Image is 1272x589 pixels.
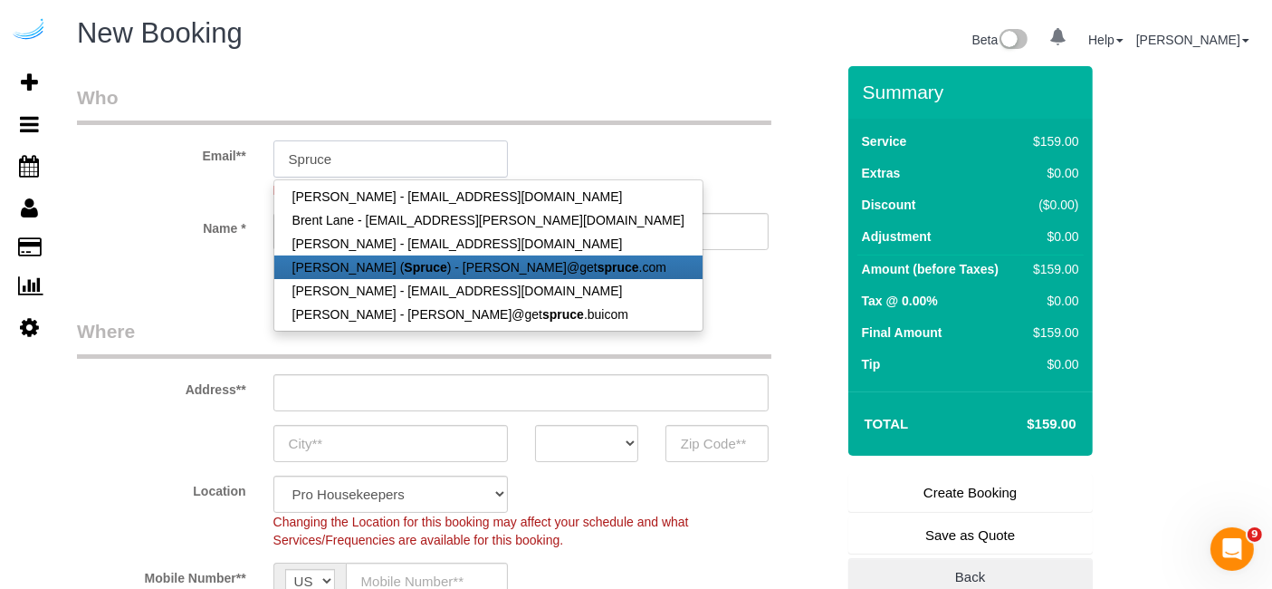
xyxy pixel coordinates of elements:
div: $0.00 [1026,227,1078,246]
div: Enter a valid email address [273,178,508,199]
label: Tip [862,355,881,373]
label: Tax @ 0.00% [862,292,938,310]
label: Mobile Number** [63,563,260,587]
legend: Where [77,318,771,359]
legend: Who [77,84,771,125]
img: New interface [998,29,1028,53]
div: $159.00 [1026,323,1078,342]
strong: Total [865,416,909,431]
h3: Summary [863,82,1084,102]
a: Help [1088,33,1124,47]
strong: Spruce [404,260,446,275]
strong: spruce [542,307,584,322]
label: Service [862,132,907,150]
span: Changing the Location for this booking may affect your schedule and what Services/Frequencies are... [273,515,689,547]
iframe: Intercom live chat [1210,527,1254,571]
a: Create Booking [848,474,1093,512]
span: New Booking [77,17,243,49]
label: Name * [63,213,260,237]
strong: spruce [598,260,639,275]
div: ($0.00) [1026,196,1078,214]
input: Zip Code** [665,425,769,462]
div: $0.00 [1026,292,1078,310]
div: $0.00 [1026,355,1078,373]
a: [PERSON_NAME] (Spruce) - [PERSON_NAME]@getspruce.com [274,256,703,279]
div: $0.00 [1026,164,1078,182]
a: Brent Lane - [EMAIL_ADDRESS][PERSON_NAME][DOMAIN_NAME] [274,208,703,232]
a: [PERSON_NAME] - [EMAIL_ADDRESS][DOMAIN_NAME] [274,232,703,256]
label: Adjustment [862,227,932,246]
a: Save as Quote [848,517,1093,555]
label: Location [63,476,260,500]
label: Discount [862,196,916,214]
label: Final Amount [862,323,942,342]
div: $159.00 [1026,260,1078,278]
a: [PERSON_NAME] - [EMAIL_ADDRESS][DOMAIN_NAME] [274,185,703,208]
a: [PERSON_NAME] - [EMAIL_ADDRESS][DOMAIN_NAME] [274,279,703,303]
a: [PERSON_NAME] [1136,33,1249,47]
label: Amount (before Taxes) [862,260,999,278]
h4: $159.00 [972,417,1076,432]
a: [PERSON_NAME] - [PERSON_NAME]@getspruce.buicom [274,303,703,326]
span: 9 [1248,527,1262,542]
a: Beta [972,33,1028,47]
img: Automaid Logo [11,18,47,43]
label: Extras [862,164,901,182]
div: $159.00 [1026,132,1078,150]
